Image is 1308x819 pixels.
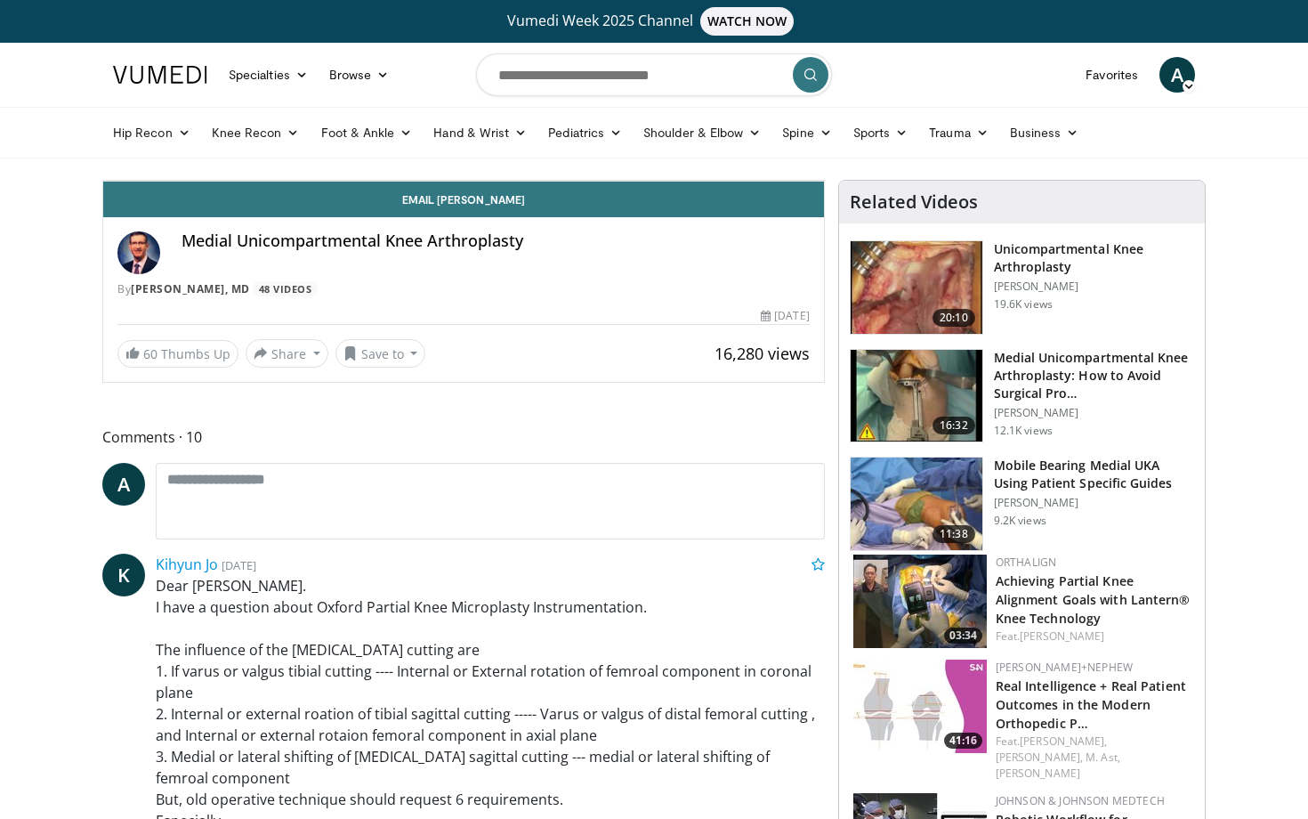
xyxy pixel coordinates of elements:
span: 41:16 [944,733,982,749]
video-js: Video Player [103,181,824,182]
a: Shoulder & Elbow [633,115,771,150]
h4: Related Videos [850,191,978,213]
p: [PERSON_NAME] [994,406,1194,420]
h3: Medial Unicompartmental Knee Arthroplasty: How to Avoid Surgical Pro… [994,349,1194,402]
a: Hip Recon [102,115,201,150]
a: A [102,463,145,506]
a: Email [PERSON_NAME] [103,182,824,217]
a: Knee Recon [201,115,311,150]
span: 16:32 [933,417,975,434]
a: OrthAlign [996,555,1057,570]
img: ee8e35d7-143c-4fdf-9a52-4e84709a2b4c.150x105_q85_crop-smart_upscale.jpg [853,660,987,753]
h3: Mobile Bearing Medial UKA Using Patient Specific Guides [994,457,1194,492]
a: Trauma [918,115,999,150]
span: 16,280 views [715,343,810,364]
a: [PERSON_NAME] [1020,628,1104,644]
h3: Unicompartmental Knee Arthroplasty [994,240,1194,276]
a: Hand & Wrist [423,115,537,150]
span: Comments 10 [102,426,825,449]
p: 12.1K views [994,424,1053,438]
a: 20:10 Unicompartmental Knee Arthroplasty [PERSON_NAME] 19.6K views [850,240,1194,335]
span: WATCH NOW [700,7,795,36]
a: K [102,554,145,596]
a: Vumedi Week 2025 ChannelWATCH NOW [116,7,1192,36]
a: A [1159,57,1195,93]
input: Search topics, interventions [476,53,832,96]
span: 60 [143,345,157,362]
a: [PERSON_NAME], [996,750,1083,765]
span: 03:34 [944,628,982,644]
span: 20:10 [933,309,975,327]
a: [PERSON_NAME]+Nephew [996,660,1133,675]
a: Business [999,115,1090,150]
a: Foot & Ankle [311,115,424,150]
h4: Medial Unicompartmental Knee Arthroplasty [182,231,810,251]
small: [DATE] [222,557,256,573]
p: [PERSON_NAME] [994,496,1194,510]
a: 60 Thumbs Up [117,340,238,368]
a: Sports [843,115,919,150]
div: By [117,281,810,297]
a: Favorites [1075,57,1149,93]
button: Share [246,339,328,368]
div: Feat. [996,628,1191,645]
a: 48 Videos [253,281,318,296]
button: Save to [335,339,426,368]
a: M. Ast, [1086,750,1120,765]
a: [PERSON_NAME], [1020,734,1107,749]
div: [DATE] [761,308,809,324]
a: Pediatrics [537,115,633,150]
span: 11:38 [933,525,975,543]
img: VuMedi Logo [113,66,207,84]
a: Johnson & Johnson MedTech [996,793,1165,808]
img: e169f474-c5d3-4653-a278-c0996aadbacb.150x105_q85_crop-smart_upscale.jpg [853,555,987,648]
a: Achieving Partial Knee Alignment Goals with Lantern® Knee Technology [996,572,1191,627]
p: 19.6K views [994,297,1053,312]
p: 9.2K views [994,514,1046,528]
a: Spine [771,115,842,150]
a: 16:32 Medial Unicompartmental Knee Arthroplasty: How to Avoid Surgical Pro… [PERSON_NAME] 12.1K v... [850,349,1194,443]
p: [PERSON_NAME] [994,280,1194,294]
a: Specialties [218,57,319,93]
a: Real Intelligence + Real Patient Outcomes in the Modern Orthopedic P… [996,677,1186,732]
div: Feat. [996,734,1191,782]
img: whit_3.png.150x105_q85_crop-smart_upscale.jpg [851,241,982,334]
img: Avatar [117,231,160,274]
a: Browse [319,57,400,93]
a: 11:38 Mobile Bearing Medial UKA Using Patient Specific Guides [PERSON_NAME] 9.2K views [850,457,1194,551]
a: [PERSON_NAME], MD [131,281,250,296]
img: 316317_0000_1.png.150x105_q85_crop-smart_upscale.jpg [851,458,982,550]
img: ZdWCH7dOnnmQ9vqn5hMDoxOmdtO6xlQD_1.150x105_q85_crop-smart_upscale.jpg [851,350,982,442]
a: [PERSON_NAME] [996,766,1080,781]
a: 41:16 [853,660,987,753]
a: Kihyun Jo [156,555,218,574]
a: 03:34 [853,555,987,648]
